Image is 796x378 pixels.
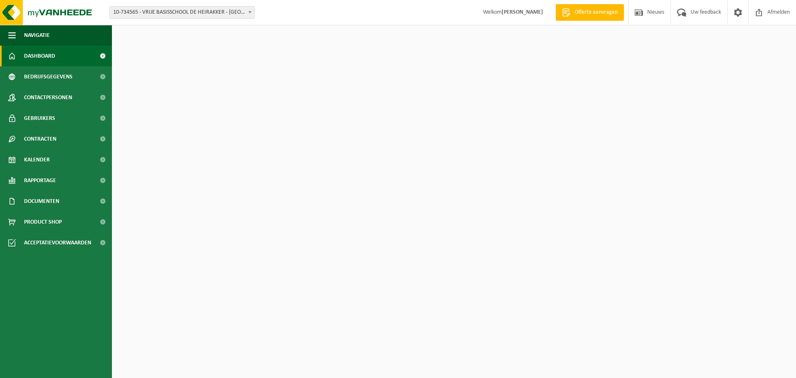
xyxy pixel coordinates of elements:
span: Bedrijfsgegevens [24,66,73,87]
span: Offerte aanvragen [573,8,620,17]
a: Offerte aanvragen [556,4,624,21]
span: Contracten [24,129,56,149]
span: Product Shop [24,212,62,232]
span: 10-734565 - VRIJE BASISSCHOOL DE HEIRAKKER - LEMBEKE [109,6,255,19]
span: Navigatie [24,25,50,46]
span: Dashboard [24,46,55,66]
span: Documenten [24,191,59,212]
span: Gebruikers [24,108,55,129]
span: 10-734565 - VRIJE BASISSCHOOL DE HEIRAKKER - LEMBEKE [110,7,254,18]
span: Contactpersonen [24,87,72,108]
span: Kalender [24,149,50,170]
span: Rapportage [24,170,56,191]
span: Acceptatievoorwaarden [24,232,91,253]
strong: [PERSON_NAME] [502,9,543,15]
